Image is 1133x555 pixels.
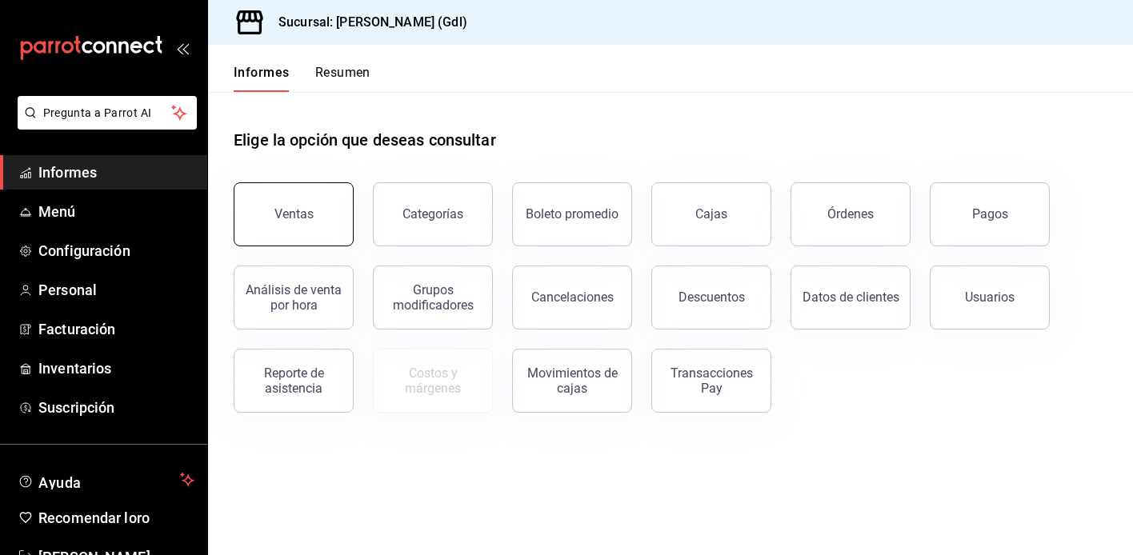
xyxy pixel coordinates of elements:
[512,182,632,246] button: Boleto promedio
[38,360,111,377] font: Inventarios
[234,130,496,150] font: Elige la opción que deseas consultar
[176,42,189,54] button: abrir_cajón_menú
[791,266,911,329] button: Datos de clientes
[791,182,911,246] button: Órdenes
[373,349,493,413] button: Contrata inventarios para ver este informe
[234,182,354,246] button: Ventas
[278,14,467,30] font: Sucursal: [PERSON_NAME] (Gdl)
[671,365,753,396] font: Transacciones Pay
[234,64,370,92] div: pestañas de navegación
[651,266,771,329] button: Descuentos
[38,399,114,416] font: Suscripción
[38,321,115,337] font: Facturación
[373,266,493,329] button: Grupos modificadores
[930,182,1050,246] button: Pagos
[402,206,463,222] font: Categorías
[234,266,354,329] button: Análisis de venta por hora
[315,65,370,80] font: Resumen
[526,206,619,222] font: Boleto promedio
[38,242,130,259] font: Configuración
[527,365,618,396] font: Movimientos de cajas
[246,282,342,313] font: Análisis de venta por hora
[695,206,728,222] font: Cajas
[234,65,290,80] font: Informes
[393,282,474,313] font: Grupos modificadores
[512,349,632,413] button: Movimientos de cajas
[803,289,899,305] font: Datos de clientes
[43,106,152,119] font: Pregunta a Parrot AI
[274,206,314,222] font: Ventas
[38,203,76,220] font: Menú
[965,289,1015,305] font: Usuarios
[679,289,745,305] font: Descuentos
[651,349,771,413] button: Transacciones Pay
[234,349,354,413] button: Reporte de asistencia
[405,365,461,396] font: Costos y márgenes
[827,206,874,222] font: Órdenes
[930,266,1050,329] button: Usuarios
[38,281,97,298] font: Personal
[531,289,614,305] font: Cancelaciones
[38,164,97,181] font: Informes
[512,266,632,329] button: Cancelaciones
[18,96,197,130] button: Pregunta a Parrot AI
[373,182,493,246] button: Categorías
[972,206,1008,222] font: Pagos
[38,509,150,526] font: Recomendar loro
[651,182,771,246] a: Cajas
[11,116,197,133] a: Pregunta a Parrot AI
[264,365,324,396] font: Reporte de asistencia
[38,474,82,491] font: Ayuda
